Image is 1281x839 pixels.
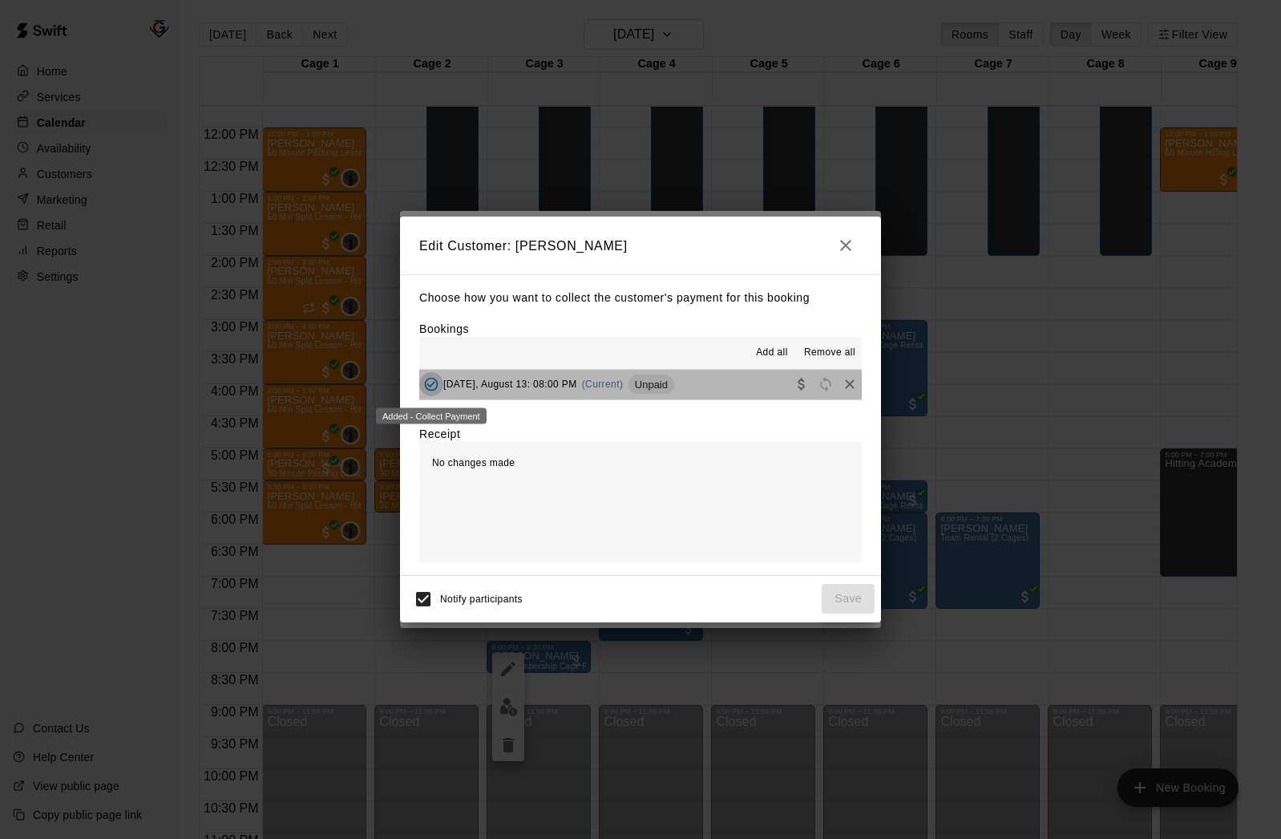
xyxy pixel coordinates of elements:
h2: Edit Customer: [PERSON_NAME] [400,217,881,274]
span: Reschedule [814,378,838,390]
span: (Current) [582,379,624,390]
div: Added - Collect Payment [376,408,487,424]
span: Notify participants [440,594,523,605]
span: [DATE], August 13: 08:00 PM [443,379,577,390]
span: Remove [838,378,862,390]
p: Choose how you want to collect the customer's payment for this booking [419,288,862,308]
button: Added - Collect Payment[DATE], August 13: 08:00 PM(Current)UnpaidCollect paymentRescheduleRemove [419,370,862,399]
span: Remove all [804,345,855,361]
label: Receipt [419,426,460,442]
label: Bookings [419,322,469,335]
button: Add all [746,340,798,366]
button: Remove all [798,340,862,366]
span: Collect payment [790,378,814,390]
span: No changes made [432,457,515,468]
span: Add all [756,345,788,361]
button: Added - Collect Payment [419,372,443,396]
span: Unpaid [628,379,674,391]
